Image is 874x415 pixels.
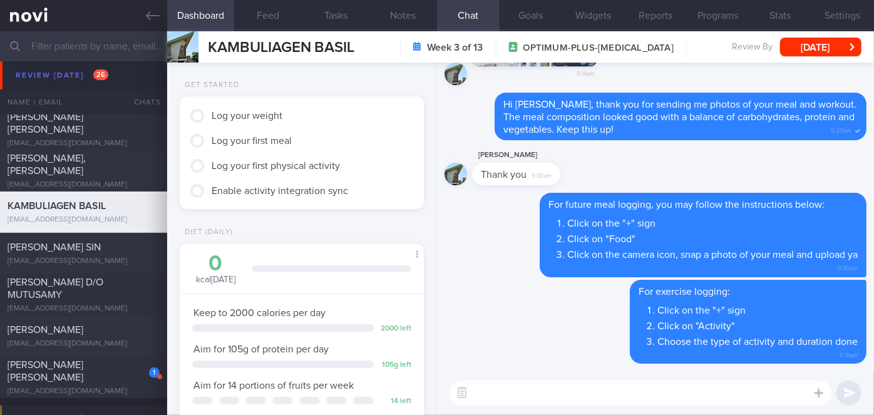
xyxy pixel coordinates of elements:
[8,325,83,335] span: [PERSON_NAME]
[657,317,858,332] li: Click on "Activity"
[481,170,527,180] span: Thank you
[523,42,674,54] span: OPTIMUM-PLUS-[MEDICAL_DATA]
[8,257,160,266] div: [EMAIL_ADDRESS][DOMAIN_NAME]
[567,245,858,261] li: Click on the camera icon, snap a photo of your meal and upload ya
[472,148,598,163] div: [PERSON_NAME]
[8,201,106,211] span: KAMBULIAGEN BASIL
[567,214,858,230] li: Click on the "+" sign
[8,77,83,87] span: [PERSON_NAME]
[532,168,552,180] span: 9:30am
[8,304,160,314] div: [EMAIL_ADDRESS][DOMAIN_NAME]
[8,387,160,396] div: [EMAIL_ADDRESS][DOMAIN_NAME]
[8,277,103,300] span: [PERSON_NAME] D/O MUTUSAMY
[193,344,329,354] span: Aim for 105g of protein per day
[639,287,730,297] span: For exercise logging:
[8,153,86,176] span: [PERSON_NAME], [PERSON_NAME]
[838,261,858,273] span: 9:30am
[193,381,354,391] span: Aim for 14 portions of fruits per week
[577,66,595,78] span: 6:14am
[380,397,411,406] div: 14 left
[8,139,160,148] div: [EMAIL_ADDRESS][DOMAIN_NAME]
[193,308,326,318] span: Keep to 2000 calories per day
[567,230,858,245] li: Click on "Food"
[8,112,83,135] span: [PERSON_NAME] [PERSON_NAME]
[831,123,851,135] span: 9:29am
[208,40,355,55] span: KAMBULIAGEN BASIL
[548,200,825,210] span: For future meal logging, you may follow the instructions below:
[8,91,160,101] div: [EMAIL_ADDRESS][DOMAIN_NAME]
[380,324,411,334] div: 2000 left
[192,253,239,275] div: 0
[180,81,239,90] div: Get Started
[840,348,858,360] span: 9:31am
[8,339,160,349] div: [EMAIL_ADDRESS][DOMAIN_NAME]
[657,332,858,348] li: Choose the type of activity and duration done
[732,42,773,53] span: Review By
[192,253,239,286] div: kcal [DATE]
[657,301,858,317] li: Click on the "+" sign
[149,367,160,378] div: 1
[149,85,160,95] div: 1
[380,361,411,370] div: 105 g left
[503,100,856,135] span: Hi [PERSON_NAME], thank you for sending me photos of your meal and workout. The meal composition ...
[8,215,160,225] div: [EMAIL_ADDRESS][DOMAIN_NAME]
[8,242,101,252] span: [PERSON_NAME] SIN
[8,360,83,382] span: [PERSON_NAME] [PERSON_NAME]
[428,41,483,54] strong: Week 3 of 13
[780,38,861,56] button: [DATE]
[8,180,160,190] div: [EMAIL_ADDRESS][DOMAIN_NAME]
[180,228,233,237] div: Diet (Daily)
